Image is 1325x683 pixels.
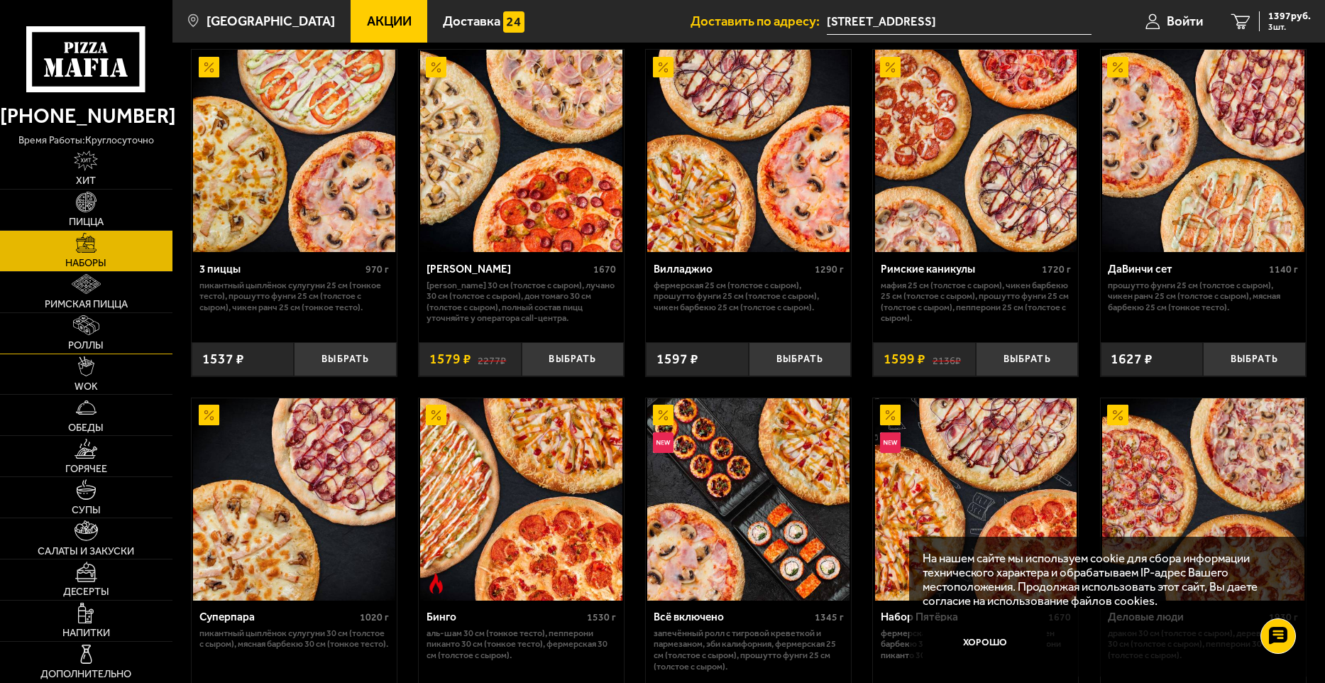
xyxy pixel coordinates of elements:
[875,398,1077,601] img: Набор Пятёрка
[193,398,395,601] img: Суперпара
[1167,15,1203,28] span: Войти
[880,405,901,425] img: Акционный
[654,611,811,624] div: Всё включено
[647,398,850,601] img: Всё включено
[426,405,446,425] img: Акционный
[62,628,110,638] span: Напитки
[40,670,131,679] span: Дополнительно
[294,342,397,376] button: Выбрать
[365,263,389,275] span: 970 г
[1042,263,1071,275] span: 1720 г
[923,551,1284,608] p: На нашем сайте мы используем cookie для сбора информации технического характера и обрабатываем IP...
[881,263,1038,276] div: Римские каникулы
[202,352,244,366] span: 1537 ₽
[65,464,107,474] span: Горячее
[522,342,625,376] button: Выбрать
[426,57,446,77] img: Акционный
[884,352,925,366] span: 1599 ₽
[1107,57,1128,77] img: Акционный
[873,50,1078,252] a: АкционныйРимские каникулы
[654,263,811,276] div: Вилладжио
[1108,280,1298,313] p: Прошутто Фунги 25 см (толстое с сыром), Чикен Ранч 25 см (толстое с сыром), Мясная Барбекю 25 см ...
[653,57,674,77] img: Акционный
[427,628,617,661] p: Аль-Шам 30 см (тонкое тесто), Пепперони Пиканто 30 см (тонкое тесто), Фермерская 30 см (толстое с...
[880,432,901,453] img: Новинка
[1268,11,1311,21] span: 1397 руб.
[199,611,357,624] div: Суперпара
[76,176,96,186] span: Хит
[419,50,624,252] a: АкционныйХет Трик
[199,263,363,276] div: 3 пиццы
[1101,398,1306,601] a: АкционныйДеловые люди
[593,263,616,275] span: 1670
[1101,50,1306,252] a: АкционныйДаВинчи сет
[427,611,584,624] div: Бинго
[881,628,1071,661] p: Фермерская 30 см (толстое с сыром), Чикен Барбекю 30 см (толстое с сыром), Пепперони Пиканто 30 с...
[192,50,397,252] a: Акционный3 пиццы
[193,50,395,252] img: 3 пиццы
[1268,23,1311,31] span: 3 шт.
[654,628,844,672] p: Запечённый ролл с тигровой креветкой и пармезаном, Эби Калифорния, Фермерская 25 см (толстое с сы...
[749,342,852,376] button: Выбрать
[827,9,1092,35] span: Санкт-Петербург, проспект Художников, 27к1, подъезд 2
[68,423,104,433] span: Обеды
[72,506,101,515] span: Супы
[1108,263,1265,276] div: ДаВинчи сет
[880,57,901,77] img: Акционный
[653,405,674,425] img: Акционный
[646,50,851,252] a: АкционныйВилладжио
[923,621,1047,662] button: Хорошо
[976,342,1079,376] button: Выбрать
[38,547,134,557] span: Салаты и закуски
[503,11,524,32] img: 15daf4d41897b9f0e9f617042186c801.svg
[654,280,844,313] p: Фермерская 25 см (толстое с сыром), Прошутто Фунги 25 см (толстое с сыром), Чикен Барбекю 25 см (...
[1102,50,1304,252] img: ДаВинчи сет
[420,50,622,252] img: Хет Трик
[427,280,617,324] p: [PERSON_NAME] 30 см (толстое с сыром), Лучано 30 см (толстое с сыром), Дон Томаго 30 см (толстое ...
[653,432,674,453] img: Новинка
[420,398,622,601] img: Бинго
[881,611,1045,624] div: Набор Пятёрка
[75,382,98,392] span: WOK
[199,57,219,77] img: Акционный
[1111,352,1153,366] span: 1627 ₽
[199,405,219,425] img: Акционный
[429,352,471,366] span: 1579 ₽
[587,611,616,623] span: 1530 г
[1269,263,1298,275] span: 1140 г
[45,300,128,310] span: Римская пицца
[691,15,827,28] span: Доставить по адресу:
[199,628,390,650] p: Пикантный цыплёнок сулугуни 30 см (толстое с сыром), Мясная Барбекю 30 см (тонкое тесто).
[1203,342,1306,376] button: Выбрать
[69,217,104,227] span: Пицца
[419,398,624,601] a: АкционныйОстрое блюдоБинго
[875,50,1077,252] img: Римские каникулы
[1102,398,1304,601] img: Деловые люди
[207,15,335,28] span: [GEOGRAPHIC_DATA]
[647,50,850,252] img: Вилладжио
[1107,405,1128,425] img: Акционный
[815,611,844,623] span: 1345 г
[815,263,844,275] span: 1290 г
[656,352,698,366] span: 1597 ₽
[367,15,412,28] span: Акции
[360,611,389,623] span: 1020 г
[881,280,1071,324] p: Мафия 25 см (толстое с сыром), Чикен Барбекю 25 см (толстое с сыром), Прошутто Фунги 25 см (толст...
[478,352,506,366] s: 2277 ₽
[426,573,446,594] img: Острое блюдо
[646,398,851,601] a: АкционныйНовинкаВсё включено
[427,263,590,276] div: [PERSON_NAME]
[65,258,106,268] span: Наборы
[63,587,109,597] span: Десерты
[68,341,104,351] span: Роллы
[192,398,397,601] a: АкционныйСуперпара
[933,352,961,366] s: 2136 ₽
[873,398,1078,601] a: АкционныйНовинкаНабор Пятёрка
[827,9,1092,35] input: Ваш адрес доставки
[199,280,390,313] p: Пикантный цыплёнок сулугуни 25 см (тонкое тесто), Прошутто Фунги 25 см (толстое с сыром), Чикен Р...
[443,15,500,28] span: Доставка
